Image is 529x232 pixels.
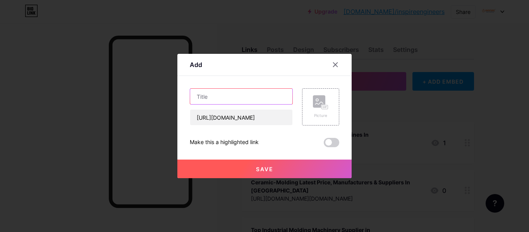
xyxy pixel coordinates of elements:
[190,138,259,147] div: Make this a highlighted link
[190,110,292,125] input: URL
[313,113,328,119] div: Picture
[256,166,273,172] span: Save
[177,160,352,178] button: Save
[190,89,292,104] input: Title
[190,60,202,69] div: Add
